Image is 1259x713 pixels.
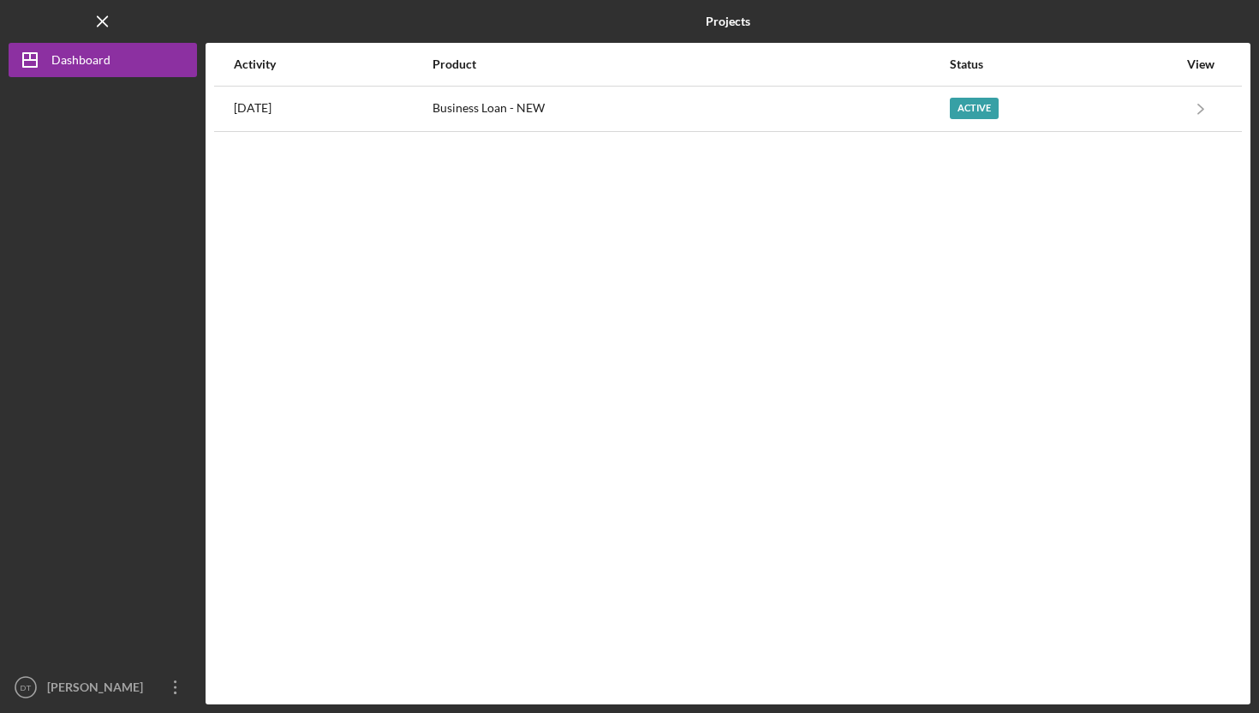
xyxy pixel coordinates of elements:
[51,43,110,81] div: Dashboard
[950,57,1178,71] div: Status
[706,15,750,28] b: Projects
[9,43,197,77] button: Dashboard
[43,670,154,709] div: [PERSON_NAME]
[234,101,271,115] time: 2025-09-17 19:32
[1179,57,1222,71] div: View
[21,683,32,692] text: DT
[433,87,948,130] div: Business Loan - NEW
[950,98,999,119] div: Active
[9,670,197,704] button: DT[PERSON_NAME]
[433,57,948,71] div: Product
[234,57,431,71] div: Activity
